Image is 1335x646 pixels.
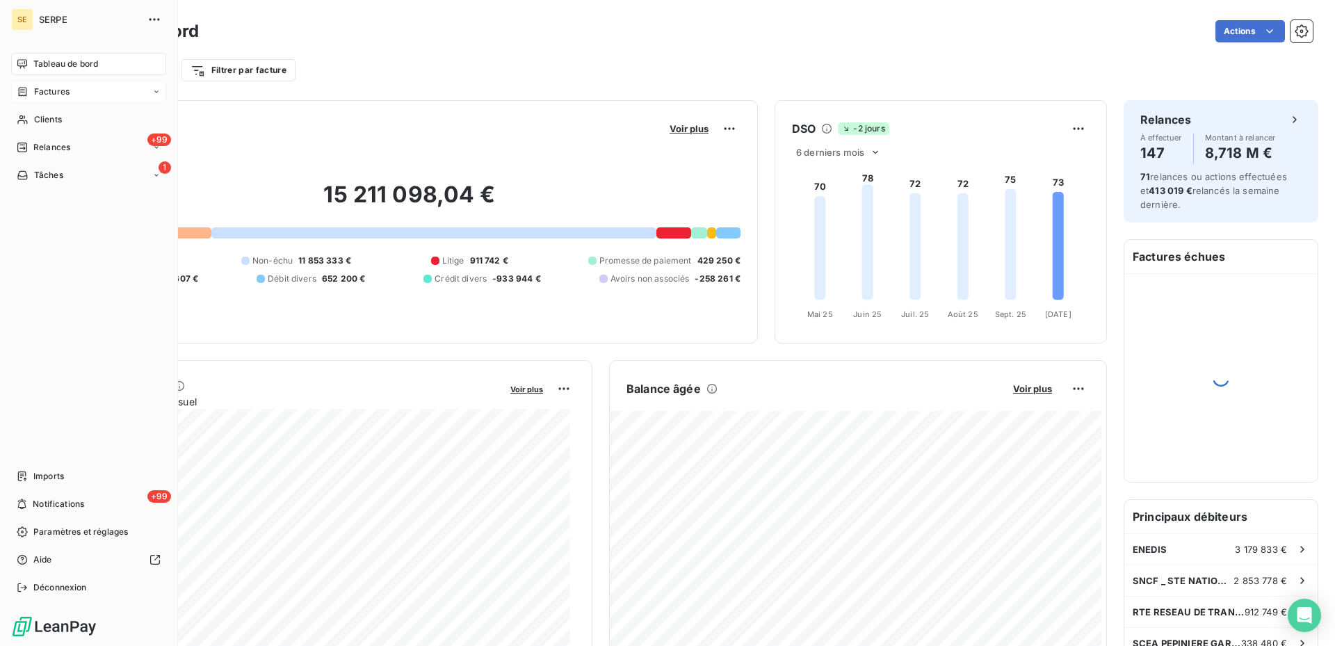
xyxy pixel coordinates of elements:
span: 652 200 € [322,273,365,285]
span: Crédit divers [435,273,487,285]
span: relances ou actions effectuées et relancés la semaine dernière. [1140,171,1287,210]
span: 1 [159,161,171,174]
span: 911 742 € [470,255,508,267]
span: Montant à relancer [1205,134,1276,142]
span: Avoirs non associés [610,273,690,285]
span: Factures [34,86,70,98]
span: SNCF _ STE NATIONALE [1133,575,1233,586]
span: Imports [33,470,64,483]
span: 3 179 833 € [1235,544,1287,555]
tspan: Juin 25 [853,309,882,319]
span: Voir plus [510,385,543,394]
span: 2 853 778 € [1233,575,1287,586]
span: ENEDIS [1133,544,1167,555]
span: Paramètres et réglages [33,526,128,538]
span: 413 019 € [1149,185,1192,196]
div: SE [11,8,33,31]
span: 11 853 333 € [298,255,351,267]
tspan: [DATE] [1045,309,1071,319]
span: 429 250 € [697,255,741,267]
span: Débit divers [268,273,316,285]
tspan: Juil. 25 [901,309,929,319]
span: Voir plus [1013,383,1052,394]
span: +99 [147,134,171,146]
span: Tâches [34,169,63,181]
h6: Factures échues [1124,240,1318,273]
span: Voir plus [670,123,709,134]
span: Relances [33,141,70,154]
button: Voir plus [665,122,713,135]
span: Non-échu [252,255,293,267]
span: Chiffre d'affaires mensuel [79,394,501,409]
span: -258 261 € [695,273,741,285]
div: Open Intercom Messenger [1288,599,1321,632]
tspan: Sept. 25 [995,309,1026,319]
span: Promesse de paiement [599,255,692,267]
h6: Balance âgée [626,380,701,397]
span: Tableau de bord [33,58,98,70]
span: RTE RESEAU DE TRANSPORT ELECTRICITE [1133,606,1245,617]
span: -933 944 € [492,273,541,285]
span: 912 749 € [1245,606,1287,617]
tspan: Mai 25 [807,309,833,319]
span: À effectuer [1140,134,1182,142]
span: SERPE [39,14,139,25]
span: Aide [33,554,52,566]
button: Filtrer par facture [181,59,296,81]
a: Aide [11,549,166,571]
button: Voir plus [506,382,547,395]
span: Litige [442,255,464,267]
span: 71 [1140,171,1150,182]
h6: Relances [1140,111,1191,128]
span: +99 [147,490,171,503]
tspan: Août 25 [948,309,978,319]
button: Actions [1215,20,1285,42]
h2: 15 211 098,04 € [79,181,741,223]
span: 6 derniers mois [796,147,864,158]
img: Logo LeanPay [11,615,97,638]
h6: DSO [792,120,816,137]
span: -2 jours [838,122,889,135]
span: Déconnexion [33,581,87,594]
h4: 8,718 M € [1205,142,1276,164]
h6: Principaux débiteurs [1124,500,1318,533]
button: Voir plus [1009,382,1056,395]
span: Clients [34,113,62,126]
h4: 147 [1140,142,1182,164]
span: Notifications [33,498,84,510]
